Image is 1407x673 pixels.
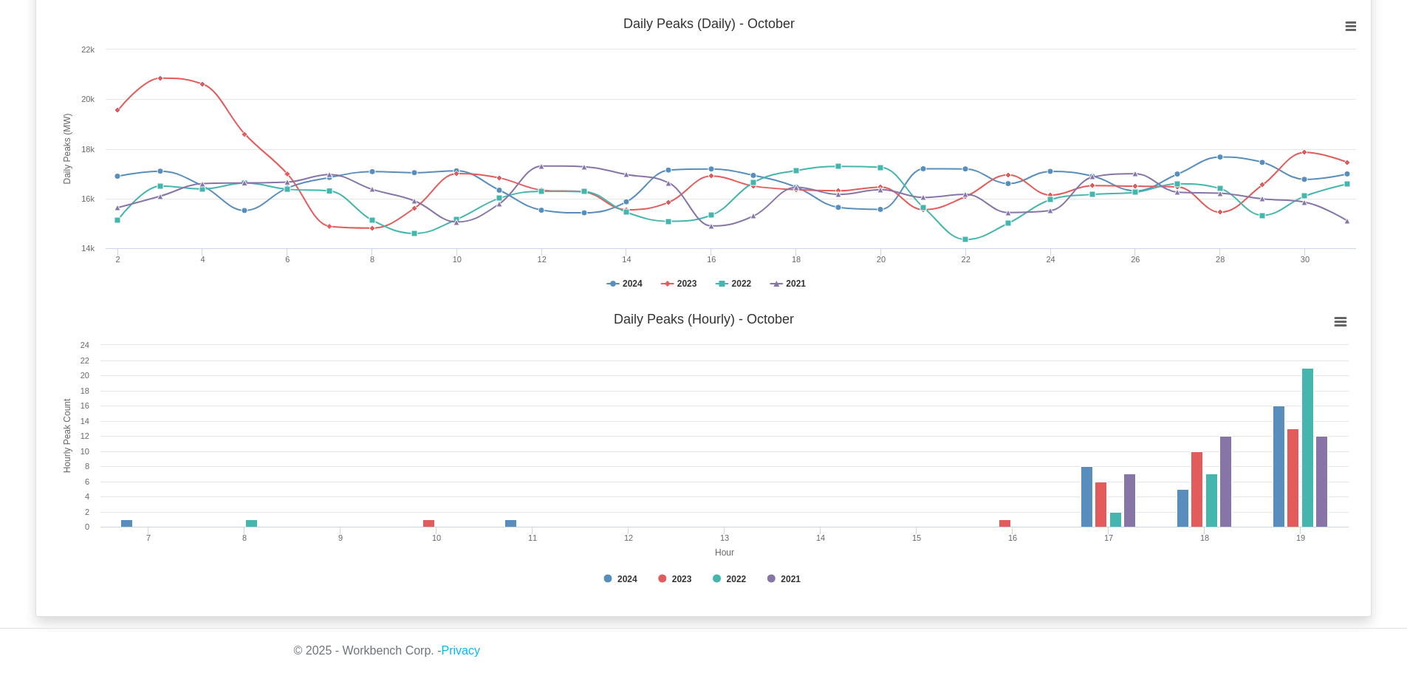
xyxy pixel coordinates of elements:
text: 19 [1296,533,1305,542]
text: 18 [792,255,801,264]
text: 18 [1200,533,1209,542]
tspan: 2021 [786,279,806,289]
tspan: Daily Peaks (Daily) - October [623,16,795,31]
text: 24 [81,341,89,349]
tspan: 2022 [727,574,747,584]
text: 11 [528,533,537,542]
text: 22 [81,356,89,365]
tspan: 2024 [623,279,643,289]
text: 10 [81,447,89,456]
tspan: Hourly Peak Count [62,398,72,473]
tspan: Daily Peaks (MW) [62,113,72,184]
text: 0 [85,522,89,531]
text: 6 [285,255,290,264]
text: 16 [707,255,716,264]
text: 26 [1131,255,1140,264]
text: 28 [1216,255,1225,264]
text: 16 [81,401,89,410]
text: 24 [1046,255,1055,264]
text: 9 [338,533,343,542]
text: 4 [200,255,205,264]
text: 12 [81,431,89,440]
text: 6 [85,477,89,486]
text: 10 [453,255,462,264]
tspan: 2024 [617,574,637,584]
text: 14 [622,255,631,264]
tspan: Hour [715,547,734,558]
tspan: Daily Peaks (Hourly) - October [614,312,794,327]
text: 20k [81,95,95,103]
tspan: 2021 [781,574,801,584]
text: 22 [962,255,970,264]
text: 10 [432,533,441,542]
text: 7 [146,533,151,542]
text: 14 [816,533,825,542]
text: 14k [81,244,95,253]
text: 15 [912,533,921,542]
text: 30 [1301,255,1310,264]
a: Privacy [442,644,480,657]
text: 4 [85,492,89,501]
text: 8 [85,462,89,471]
text: 14 [81,417,89,426]
text: 12 [538,255,547,264]
tspan: 2023 [677,279,697,289]
text: 17 [1104,533,1113,542]
tspan: 2022 [732,279,752,289]
tspan: 2023 [672,574,692,584]
text: 16 [1008,533,1017,542]
text: 16k [81,194,95,203]
div: © 2025 - Workbench Corp. - [283,629,1125,673]
text: 20 [81,371,89,380]
text: 18k [81,145,95,154]
text: 20 [877,255,886,264]
text: 12 [624,533,633,542]
text: 22k [81,45,95,54]
text: 8 [242,533,247,542]
text: 8 [370,255,374,264]
text: 2 [116,255,120,264]
text: 18 [81,386,89,395]
text: 13 [720,533,729,542]
text: 2 [85,508,89,516]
